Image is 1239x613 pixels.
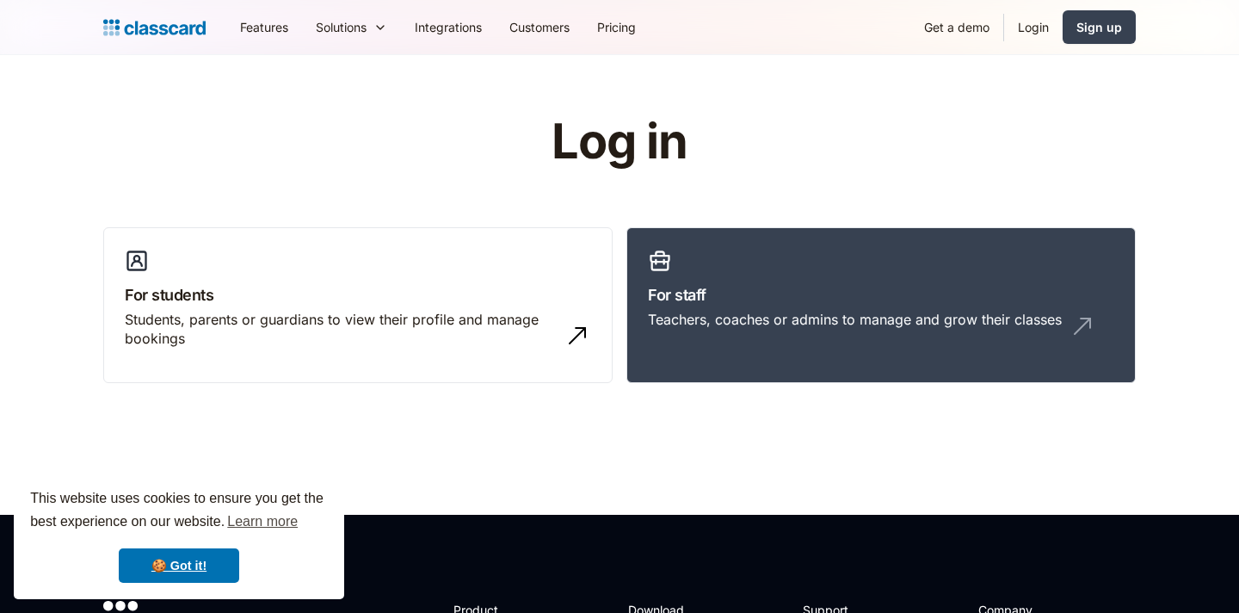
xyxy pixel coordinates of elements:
h1: Log in [347,115,893,169]
span: This website uses cookies to ensure you get the best experience on our website. [30,488,328,535]
h3: For students [125,283,591,306]
a: Customers [496,8,583,46]
div: Students, parents or guardians to view their profile and manage bookings [125,310,557,349]
div: Solutions [302,8,401,46]
a: dismiss cookie message [119,548,239,583]
a: Login [1004,8,1063,46]
a: Logo [103,15,206,40]
div: Teachers, coaches or admins to manage and grow their classes [648,310,1062,329]
a: Sign up [1063,10,1136,44]
div: Sign up [1076,18,1122,36]
a: For staffTeachers, coaches or admins to manage and grow their classes [626,227,1136,384]
div: Solutions [316,18,367,36]
div: cookieconsent [14,472,344,599]
a: Pricing [583,8,650,46]
a: Integrations [401,8,496,46]
h3: For staff [648,283,1114,306]
a: learn more about cookies [225,509,300,535]
a: For studentsStudents, parents or guardians to view their profile and manage bookings [103,227,613,384]
a: Get a demo [910,8,1003,46]
a: Features [226,8,302,46]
